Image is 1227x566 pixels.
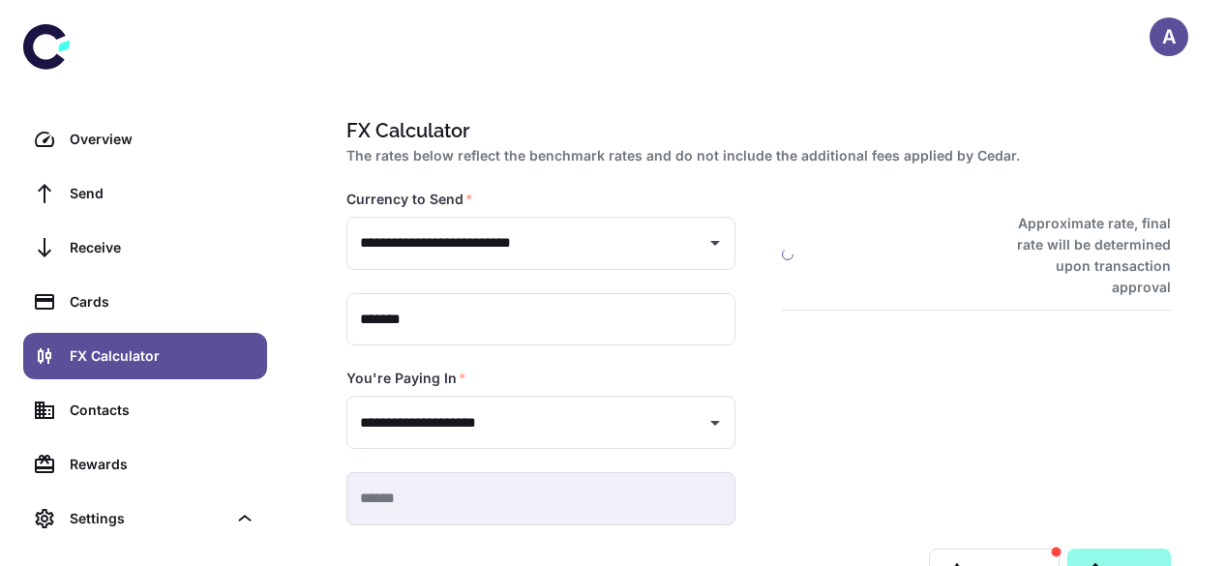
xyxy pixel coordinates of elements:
div: Cards [70,291,255,313]
a: Contacts [23,387,267,433]
button: Open [702,229,729,256]
div: Receive [70,237,255,258]
button: Open [702,409,729,436]
label: You're Paying In [346,369,466,388]
h6: Approximate rate, final rate will be determined upon transaction approval [996,213,1171,298]
div: Rewards [70,454,255,475]
div: Contacts [70,400,255,421]
a: Receive [23,224,267,271]
a: Cards [23,279,267,325]
a: Send [23,170,267,217]
button: A [1150,17,1188,56]
div: Overview [70,129,255,150]
label: Currency to Send [346,190,473,209]
a: Overview [23,116,267,163]
a: FX Calculator [23,333,267,379]
h1: FX Calculator [346,116,1163,145]
div: FX Calculator [70,345,255,367]
div: Settings [23,495,267,542]
div: Settings [70,508,226,529]
div: Send [70,183,255,204]
a: Rewards [23,441,267,488]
